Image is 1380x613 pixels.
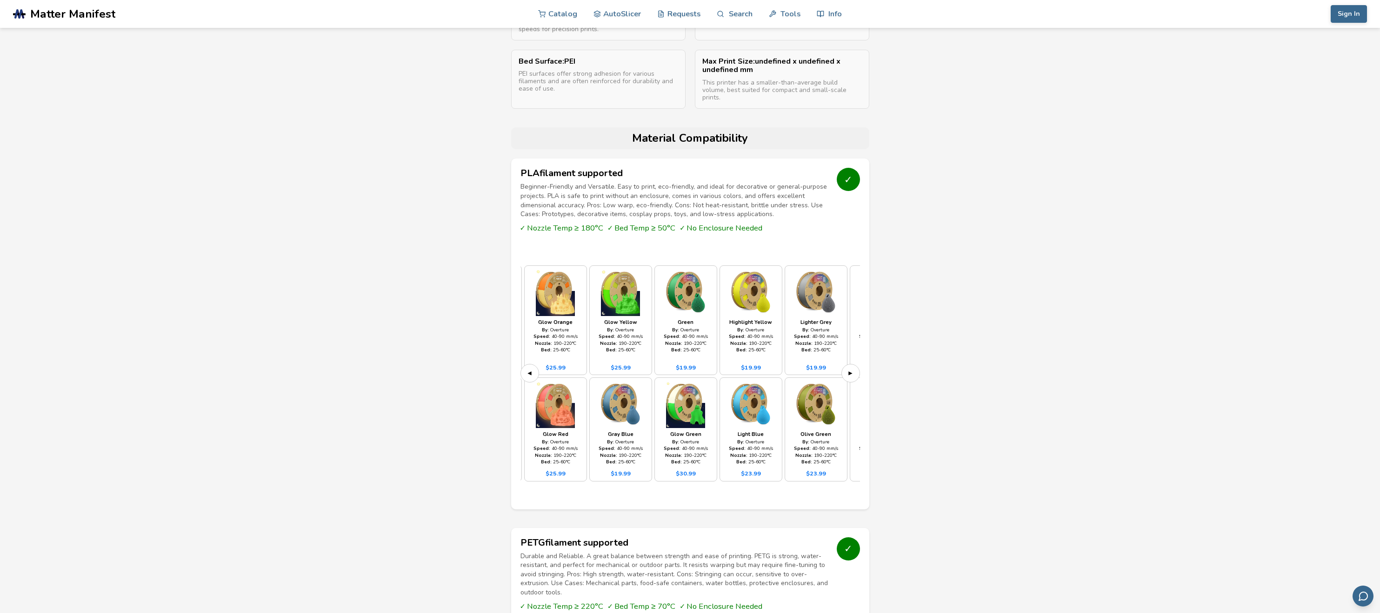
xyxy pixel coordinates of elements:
[546,364,566,371] div: $ 25.99
[806,470,826,477] div: $ 23.99
[542,439,549,445] strong: By:
[737,439,744,445] strong: By:
[794,333,811,339] strong: Speed:
[702,79,862,101] p: This printer has a smaller-than-average build volume, best suited for compact and small-scale pri...
[672,327,679,333] strong: By:
[671,347,700,352] div: 25 - 60 °C
[659,382,713,428] img: PLA - Glow Green
[729,334,773,339] div: 40 - 90 mm/s
[859,333,876,339] strong: Speed:
[541,459,552,465] strong: Bed:
[519,11,678,33] p: CoreXY printers feature a fixed bed that moves vertically, offering excellent stability and faste...
[841,364,860,382] button: ▶
[854,270,908,316] img: PLA - Orange
[859,334,903,339] div: 40 - 90 mm/s
[589,377,652,481] a: Gray BlueBy: OvertureSpeed: 40-90 mm/sNozzle: 190-220°CBed: 25-60°C$19.99
[533,334,578,339] div: 40 - 90 mm/s
[671,459,700,464] div: 25 - 60 °C
[604,320,637,326] div: Glow Yellow
[528,270,583,316] img: PLA - Glow Orange
[789,382,843,428] img: PLA - Olive Green
[795,340,813,346] strong: Nozzle:
[789,270,843,316] img: PLA - Lighter Grey
[741,364,761,371] div: $ 19.99
[607,439,634,444] div: Overture
[599,333,615,339] strong: Speed:
[593,270,648,316] img: PLA - Glow Yellow
[724,270,778,316] img: PLA - Highlight Yellow
[541,459,570,464] div: 25 - 60 °C
[599,334,643,339] div: 40 - 90 mm/s
[737,439,764,444] div: Overture
[801,347,812,353] strong: Bed:
[794,445,811,451] strong: Speed:
[608,224,675,232] span: ✓ Bed Temp ≥ 50°C
[672,327,699,332] div: Overture
[600,452,617,458] strong: Nozzle:
[665,452,682,458] strong: Nozzle:
[520,224,603,232] span: ✓ Nozzle Temp ≥ 180°C
[837,168,860,191] div: ✓
[1353,586,1373,606] button: Send feedback via email
[806,364,826,371] div: $ 19.99
[724,382,778,428] img: PLA - Light Blue
[672,439,699,444] div: Overture
[800,320,832,326] div: Lighter Grey
[801,347,831,352] div: 25 - 60 °C
[608,432,633,438] div: Gray Blue
[524,377,587,481] a: Glow RedBy: OvertureSpeed: 40-90 mm/sNozzle: 190-220°CBed: 25-60°C$25.99
[599,445,615,451] strong: Speed:
[795,341,837,346] div: 190 - 220 °C
[859,445,876,451] strong: Speed:
[543,432,568,438] div: Glow Red
[593,382,648,428] img: PLA - Gray Blue
[729,446,773,451] div: 40 - 90 mm/s
[785,377,847,481] a: Olive GreenBy: OvertureSpeed: 40-90 mm/sNozzle: 190-220°CBed: 25-60°C$23.99
[600,340,617,346] strong: Nozzle:
[665,340,682,346] strong: Nozzle:
[664,446,708,451] div: 40 - 90 mm/s
[600,341,641,346] div: 190 - 220 °C
[542,327,569,332] div: Overture
[654,377,717,481] a: Glow GreenBy: OvertureSpeed: 40-90 mm/sNozzle: 190-220°CBed: 25-60°C$30.99
[519,70,678,92] p: PEI surfaces offer strong adhesion for various filaments and are often reinforced for durability ...
[659,270,713,316] img: PLA - Green
[802,327,809,333] strong: By:
[795,453,837,458] div: 190 - 220 °C
[730,340,747,346] strong: Nozzle:
[738,432,764,438] div: Light Blue
[542,439,569,444] div: Overture
[607,327,634,332] div: Overture
[859,446,903,451] div: 40 - 90 mm/s
[535,340,552,346] strong: Nozzle:
[599,446,643,451] div: 40 - 90 mm/s
[664,445,680,451] strong: Speed:
[533,446,578,451] div: 40 - 90 mm/s
[680,224,762,232] span: ✓ No Enclosure Needed
[737,327,744,333] strong: By:
[516,132,865,145] h2: Material Compatibility
[541,347,570,352] div: 25 - 60 °C
[680,602,762,611] span: ✓ No Enclosure Needed
[611,364,631,371] div: $ 25.99
[520,168,830,178] h3: PLA filament supported
[538,320,573,326] div: Glow Orange
[736,459,747,465] strong: Bed:
[676,364,696,371] div: $ 19.99
[720,377,782,481] a: Light BlueBy: OvertureSpeed: 40-90 mm/sNozzle: 190-220°CBed: 25-60°C$23.99
[801,459,812,465] strong: Bed:
[795,452,813,458] strong: Nozzle:
[533,445,550,451] strong: Speed:
[519,57,678,66] p: Bed Surface : PEI
[535,452,552,458] strong: Nozzle:
[520,602,603,611] span: ✓ Nozzle Temp ≥ 220°C
[1331,5,1367,23] button: Sign In
[801,459,831,464] div: 25 - 60 °C
[802,439,809,445] strong: By:
[535,341,576,346] div: 190 - 220 °C
[850,265,913,375] a: OrangeBy: OvertureSpeed: 40-90 mm/sNozzle: 190-220°CBed: 25-60°C$23.99
[607,439,614,445] strong: By:
[520,552,830,597] p: Durable and Reliable. A great balance between strength and ease of printing. PETG is strong, wate...
[800,432,831,438] div: Olive Green
[664,333,680,339] strong: Speed:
